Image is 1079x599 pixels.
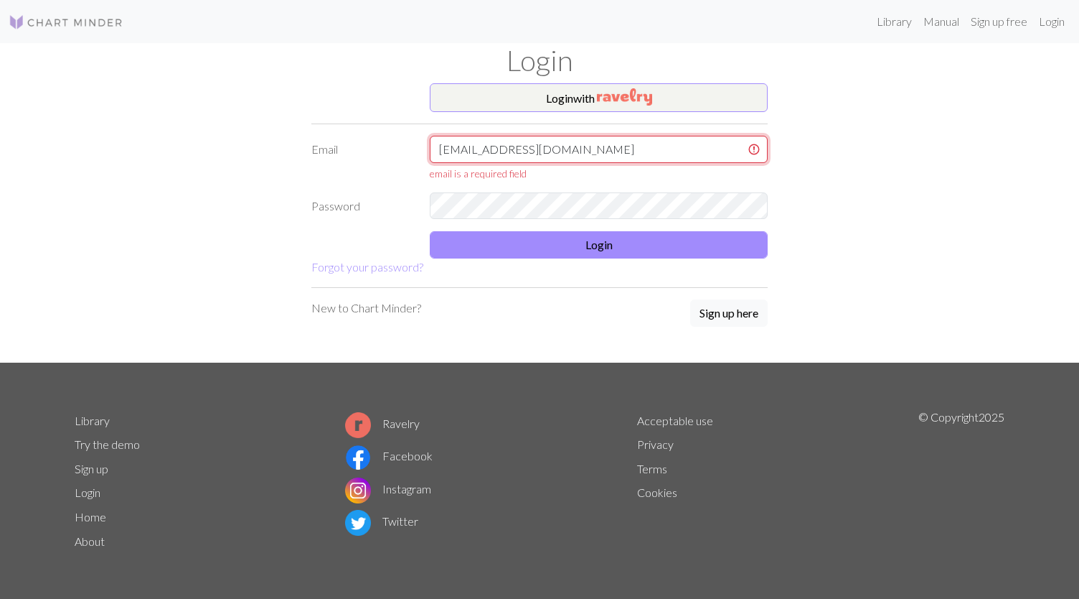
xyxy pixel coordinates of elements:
[345,514,418,528] a: Twitter
[871,7,918,36] a: Library
[430,166,768,181] div: email is a required field
[311,260,423,274] a: Forgot your password?
[637,462,667,475] a: Terms
[75,414,110,427] a: Library
[637,437,674,451] a: Privacy
[918,409,1004,554] p: © Copyright 2025
[311,299,421,317] p: New to Chart Minder?
[690,299,768,328] a: Sign up here
[597,88,652,106] img: Ravelry
[345,412,371,438] img: Ravelry logo
[965,7,1033,36] a: Sign up free
[303,192,421,220] label: Password
[690,299,768,327] button: Sign up here
[637,486,677,499] a: Cookies
[75,486,100,499] a: Login
[303,136,421,181] label: Email
[75,510,106,524] a: Home
[66,43,1013,78] h1: Login
[345,449,433,463] a: Facebook
[345,510,371,536] img: Twitter logo
[345,478,371,503] img: Instagram logo
[918,7,965,36] a: Manual
[75,437,140,451] a: Try the demo
[637,414,713,427] a: Acceptable use
[345,482,431,496] a: Instagram
[345,445,371,470] img: Facebook logo
[75,462,108,475] a: Sign up
[430,83,768,112] button: Loginwith
[430,231,768,259] button: Login
[1033,7,1070,36] a: Login
[345,417,420,430] a: Ravelry
[75,534,105,548] a: About
[9,14,123,31] img: Logo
